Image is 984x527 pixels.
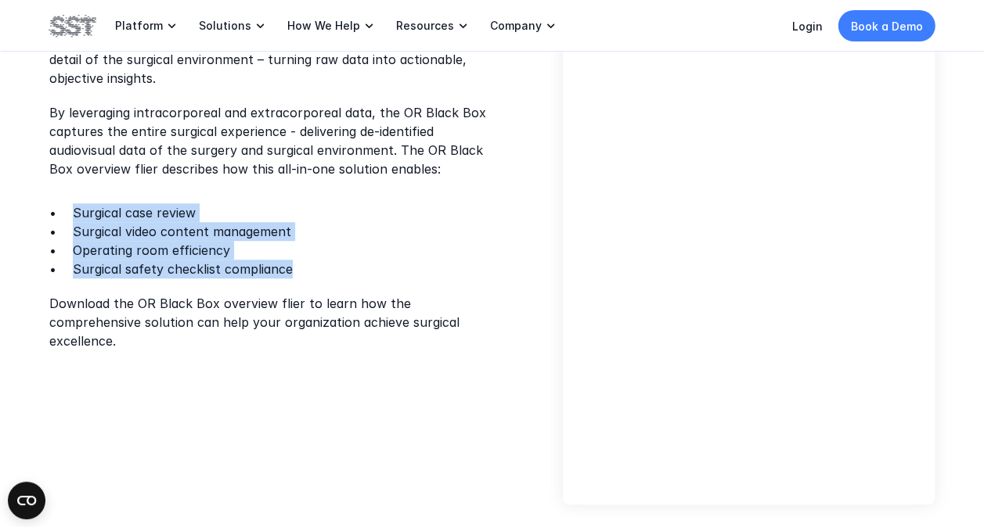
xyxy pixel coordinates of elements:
p: Resources [396,19,454,33]
p: Solutions [199,19,251,33]
a: Book a Demo [838,10,935,41]
p: How We Help [287,19,360,33]
button: Open CMP widget [8,482,45,519]
p: Platform [115,19,163,33]
p: Surgical video content management [73,222,501,241]
p: You can’t improve what you can’t see. The OR Black Box captures every detail of the surgical envi... [49,31,501,88]
p: Operating room efficiency [73,241,501,260]
p: Surgical safety checklist compliance [73,260,501,278]
p: Company [490,19,542,33]
img: SST logo [49,13,96,39]
p: By leveraging intracorporeal and extracorporeal data, the OR Black Box captures the entire surgic... [49,103,501,178]
p: Book a Demo [851,18,923,34]
p: Download the OR Black Box overview flier to learn how the comprehensive solution can help your or... [49,294,501,350]
a: Login [792,20,823,33]
p: Surgical case review [73,203,501,222]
